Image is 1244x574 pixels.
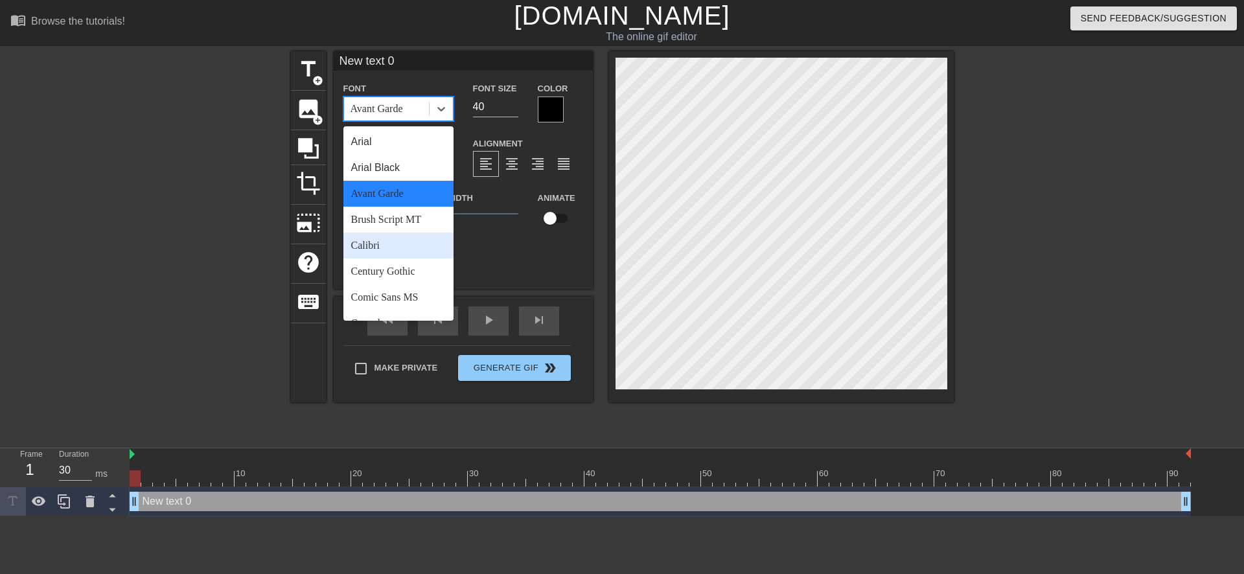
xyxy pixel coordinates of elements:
div: Arial Black [343,155,454,181]
span: help [296,250,321,275]
label: Color [538,82,568,95]
span: format_align_center [504,156,520,172]
div: Comic Sans MS [343,284,454,310]
div: 30 [469,467,481,480]
span: Send Feedback/Suggestion [1081,10,1227,27]
div: Arial [343,129,454,155]
span: play_arrow [481,312,496,328]
a: [DOMAIN_NAME] [514,1,730,30]
span: crop [296,171,321,196]
div: 1 [20,458,40,481]
span: double_arrow [542,360,558,376]
span: Make Private [374,362,438,374]
div: Consolas [343,310,454,336]
div: ms [95,467,108,481]
span: skip_next [531,312,547,328]
span: photo_size_select_large [296,211,321,235]
button: Send Feedback/Suggestion [1070,6,1237,30]
a: Browse the tutorials! [10,12,125,32]
span: add_circle [312,115,323,126]
label: Alignment [473,137,523,150]
div: Browse the tutorials! [31,16,125,27]
span: title [296,57,321,82]
div: 10 [236,467,248,480]
div: 40 [586,467,597,480]
span: drag_handle [1179,495,1192,508]
span: format_align_left [478,156,494,172]
label: Font Size [473,82,517,95]
span: menu_book [10,12,26,28]
div: Avant Garde [351,101,403,117]
div: 90 [1169,467,1181,480]
span: add_circle [312,75,323,86]
div: 70 [936,467,947,480]
div: Avant Garde [343,181,454,207]
img: bound-end.png [1186,448,1191,459]
span: format_align_justify [556,156,571,172]
span: Generate Gif [463,360,565,376]
div: 20 [352,467,364,480]
span: image [296,97,321,121]
div: Century Gothic [343,258,454,284]
span: keyboard [296,290,321,314]
div: 60 [819,467,831,480]
span: drag_handle [128,495,141,508]
div: 80 [1052,467,1064,480]
label: Duration [59,451,89,459]
div: 50 [702,467,714,480]
span: format_align_right [530,156,546,172]
label: Font [343,82,366,95]
div: Calibri [343,233,454,258]
label: Animate [538,192,575,205]
div: Brush Script MT [343,207,454,233]
div: The online gif editor [421,29,882,45]
div: Frame [10,448,49,486]
button: Generate Gif [458,355,570,381]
